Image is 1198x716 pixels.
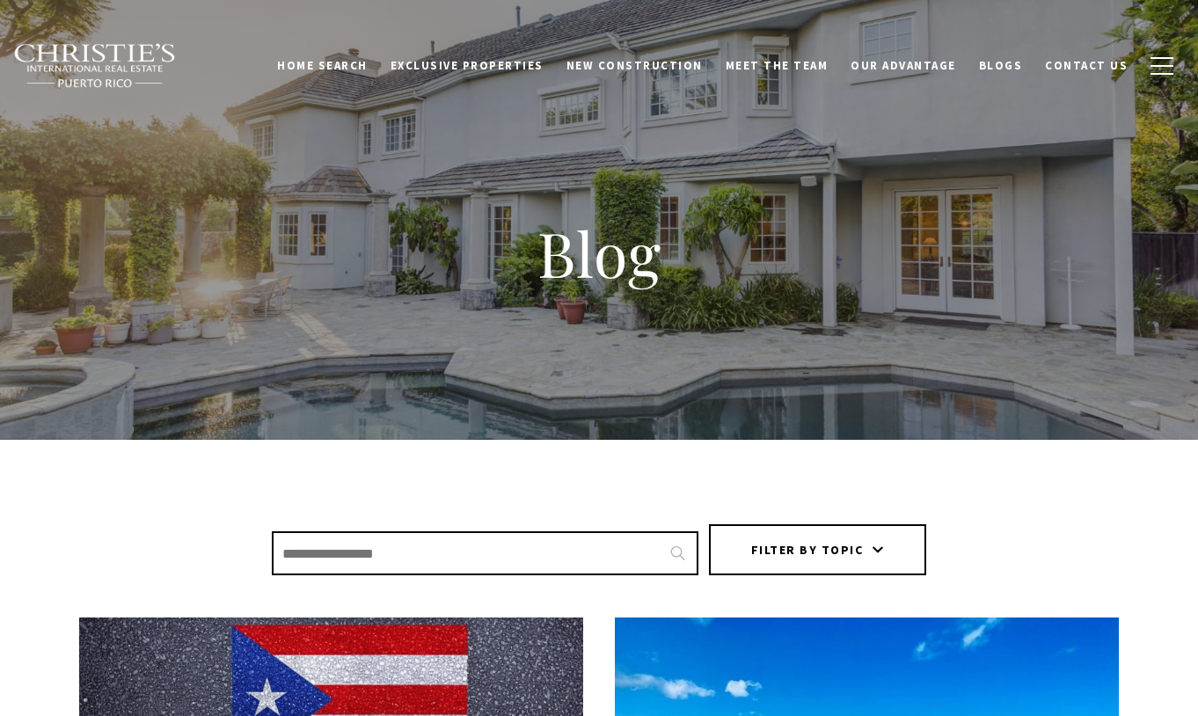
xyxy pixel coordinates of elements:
button: Filter by topic [709,524,927,575]
span: Blogs [979,57,1023,72]
span: Our Advantage [851,57,956,72]
a: Home Search [266,48,379,82]
a: New Construction [555,48,714,82]
img: Christie's International Real Estate black text logo [13,43,177,89]
a: Our Advantage [839,48,968,82]
a: Meet the Team [714,48,840,82]
h1: Blog [247,215,951,292]
span: Exclusive Properties [391,57,544,72]
span: New Construction [566,57,703,72]
a: Exclusive Properties [379,48,555,82]
a: Blogs [968,48,1034,82]
span: Contact Us [1045,57,1128,72]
